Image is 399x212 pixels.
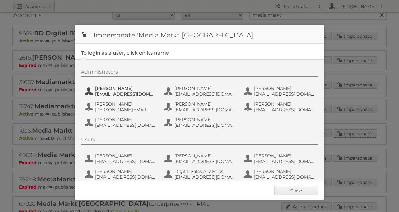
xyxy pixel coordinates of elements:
[274,186,318,195] a: Close
[84,101,157,113] button: [PERSON_NAME] [PERSON_NAME][EMAIL_ADDRESS][DOMAIN_NAME]
[254,169,315,174] span: [PERSON_NAME]
[95,101,156,107] span: [PERSON_NAME]
[254,101,315,107] span: [PERSON_NAME]
[81,50,169,56] legend: To login as a user, click on its name
[164,101,237,113] button: [PERSON_NAME] [EMAIL_ADDRESS][DOMAIN_NAME]
[95,174,156,180] span: [EMAIL_ADDRESS][DOMAIN_NAME]
[84,152,157,165] button: [PERSON_NAME] [EMAIL_ADDRESS][DOMAIN_NAME]
[243,168,316,180] button: [PERSON_NAME] [EMAIL_ADDRESS][DOMAIN_NAME]
[75,25,324,44] h1: Impersonate 'Media Markt [GEOGRAPHIC_DATA]'
[84,85,157,97] button: [PERSON_NAME] [EMAIL_ADDRESS][DOMAIN_NAME]
[84,116,157,129] button: [PERSON_NAME] [EMAIL_ADDRESS][DOMAIN_NAME]
[243,152,316,165] button: [PERSON_NAME] [EMAIL_ADDRESS][DOMAIN_NAME]
[175,153,235,159] span: [PERSON_NAME]
[243,85,316,97] button: [PERSON_NAME] [EMAIL_ADDRESS][DOMAIN_NAME]
[175,159,235,164] span: [EMAIL_ADDRESS][DOMAIN_NAME]
[175,169,235,174] span: Digital Sales Analytics
[95,169,156,174] span: [PERSON_NAME]
[175,107,235,112] span: [EMAIL_ADDRESS][DOMAIN_NAME]
[243,101,316,113] button: [PERSON_NAME] [EMAIL_ADDRESS][DOMAIN_NAME]
[95,91,156,97] span: [EMAIL_ADDRESS][DOMAIN_NAME]
[164,168,237,180] button: Digital Sales Analytics [EMAIL_ADDRESS][DOMAIN_NAME]
[254,86,315,91] span: [PERSON_NAME]
[175,86,235,91] span: [PERSON_NAME]
[95,159,156,164] span: [EMAIL_ADDRESS][DOMAIN_NAME]
[164,116,237,129] button: [PERSON_NAME] [EMAIL_ADDRESS][DOMAIN_NAME]
[81,69,318,77] div: Administrators
[164,85,237,97] button: [PERSON_NAME] [EMAIL_ADDRESS][DOMAIN_NAME]
[95,107,156,112] span: [PERSON_NAME][EMAIL_ADDRESS][DOMAIN_NAME]
[175,91,235,97] span: [EMAIL_ADDRESS][DOMAIN_NAME]
[254,107,315,112] span: [EMAIL_ADDRESS][DOMAIN_NAME]
[175,174,235,180] span: [EMAIL_ADDRESS][DOMAIN_NAME]
[84,168,157,180] button: [PERSON_NAME] [EMAIL_ADDRESS][DOMAIN_NAME]
[81,136,318,145] div: Users
[95,153,156,159] span: [PERSON_NAME]
[254,174,315,180] span: [EMAIL_ADDRESS][DOMAIN_NAME]
[175,101,235,107] span: [PERSON_NAME]
[95,122,156,128] span: [EMAIL_ADDRESS][DOMAIN_NAME]
[254,91,315,97] span: [EMAIL_ADDRESS][DOMAIN_NAME]
[164,152,237,165] button: [PERSON_NAME] [EMAIL_ADDRESS][DOMAIN_NAME]
[175,117,235,122] span: [PERSON_NAME]
[95,117,156,122] span: [PERSON_NAME]
[95,86,156,91] span: [PERSON_NAME]
[254,153,315,159] span: [PERSON_NAME]
[175,122,235,128] span: [EMAIL_ADDRESS][DOMAIN_NAME]
[254,159,315,164] span: [EMAIL_ADDRESS][DOMAIN_NAME]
